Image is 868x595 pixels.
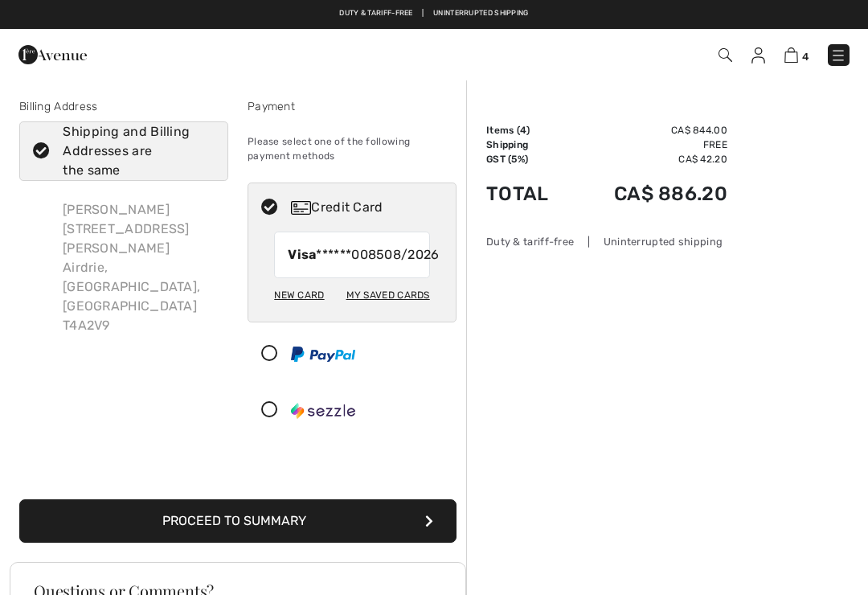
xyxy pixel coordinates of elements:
div: New Card [274,281,324,309]
div: [PERSON_NAME] [STREET_ADDRESS][PERSON_NAME] Airdrie, [GEOGRAPHIC_DATA], [GEOGRAPHIC_DATA] T4A2V9 [50,187,228,348]
div: Please select one of the following payment methods [248,121,457,176]
div: Billing Address [19,98,228,115]
td: CA$ 42.20 [571,152,727,166]
img: Menu [830,47,846,64]
button: Proceed to Summary [19,499,457,543]
td: Items ( ) [486,123,571,137]
img: My Info [751,47,765,64]
a: 1ère Avenue [18,46,87,61]
td: GST (5%) [486,152,571,166]
div: Shipping and Billing Addresses are the same [63,122,204,180]
div: Payment [248,98,457,115]
img: PayPal [291,347,355,362]
td: CA$ 886.20 [571,166,727,221]
td: Shipping [486,137,571,152]
img: Search [719,48,732,62]
div: Duty & tariff-free | Uninterrupted shipping [486,234,727,249]
img: Sezzle [291,403,355,419]
a: 4 [784,45,809,64]
div: My Saved Cards [346,281,430,309]
td: Total [486,166,571,221]
img: 1ère Avenue [18,39,87,71]
img: Credit Card [291,201,311,215]
td: Free [571,137,727,152]
td: CA$ 844.00 [571,123,727,137]
span: 4 [802,51,809,63]
strong: Visa [288,247,316,262]
span: 4 [520,125,526,136]
div: Credit Card [291,198,445,217]
img: Shopping Bag [784,47,798,63]
span: 08/2026 [384,245,439,265]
